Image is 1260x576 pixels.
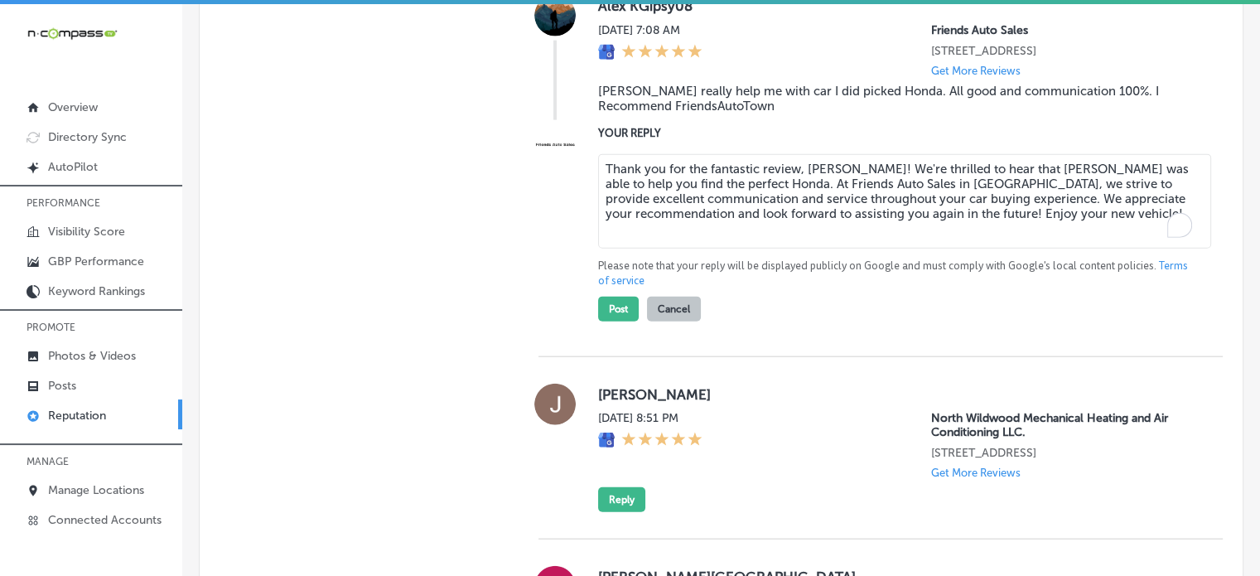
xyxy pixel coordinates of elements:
label: [DATE] 7:08 AM [598,23,702,37]
p: Manage Locations [48,483,144,497]
img: Image [534,124,576,166]
p: 5201 E Colfax Ave [931,44,1196,58]
label: YOUR REPLY [598,127,1196,139]
a: Terms of service [598,259,1188,288]
p: Reputation [48,409,106,423]
img: 660ab0bf-5cc7-4cb8-ba1c-48b5ae0f18e60NCTV_CLogo_TV_Black_-500x88.png [27,26,118,41]
p: North Wildwood Mechanical Heating and Air Conditioning LLC. [931,411,1196,439]
label: [DATE] 8:51 PM [598,411,702,425]
p: Keyword Rankings [48,284,145,298]
button: Post [598,297,639,322]
p: Posts [48,379,76,393]
p: Get More Reviews [931,467,1021,479]
label: [PERSON_NAME] [598,386,1196,403]
p: Overview [48,100,98,114]
blockquote: [PERSON_NAME] really help me with car I did picked Honda. All good and communication 100%. I Reco... [598,84,1196,114]
p: Photos & Videos [48,349,136,363]
p: Visibility Score [48,225,125,239]
button: Reply [598,487,645,512]
div: 5 Stars [621,432,702,450]
p: GBP Performance [48,254,144,269]
p: Get More Reviews [931,65,1021,77]
p: Directory Sync [48,130,127,144]
textarea: To enrich screen reader interactions, please activate Accessibility in Grammarly extension settings [598,154,1211,249]
div: 5 Stars [621,44,702,62]
p: 351 Ranger Road Unit 3 [931,446,1196,460]
p: Friends Auto Sales [931,23,1196,37]
p: Connected Accounts [48,513,162,527]
p: AutoPilot [48,160,98,174]
button: Cancel [647,297,701,322]
p: Please note that your reply will be displayed publicly on Google and must comply with Google's lo... [598,259,1196,288]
